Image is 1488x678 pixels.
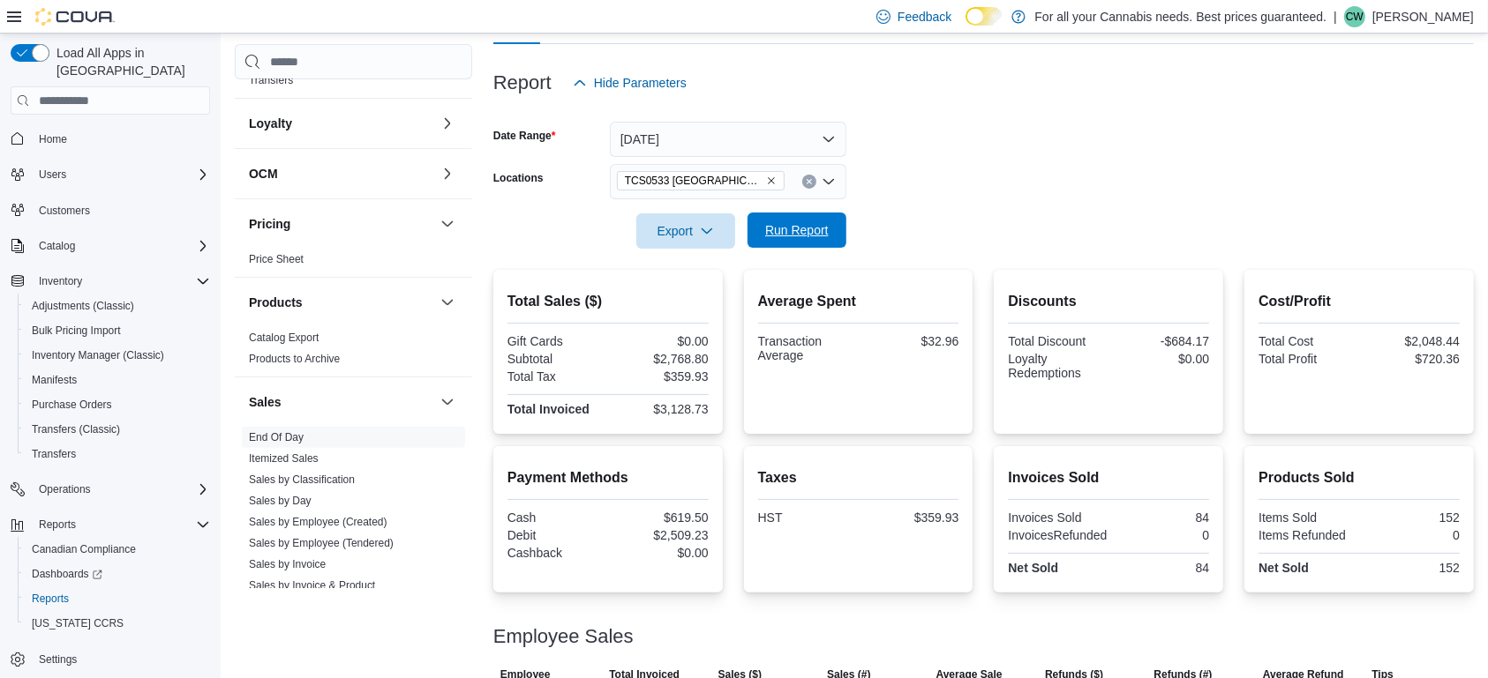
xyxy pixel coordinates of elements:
a: Transfers [25,443,83,465]
button: Inventory [4,269,217,294]
a: Reports [25,588,76,609]
span: Home [39,132,67,146]
a: Settings [32,649,84,670]
button: Hide Parameters [566,65,694,101]
div: Items Sold [1259,510,1356,525]
a: Itemized Sales [249,452,319,465]
div: 0 [1363,528,1460,542]
span: Sales by Employee (Tendered) [249,536,394,550]
button: Catalog [4,234,217,258]
span: Sales by Classification [249,473,355,487]
span: Catalog [39,239,75,253]
a: Sales by Invoice [249,558,326,570]
span: Reports [25,588,210,609]
h3: Pricing [249,215,290,233]
a: Dashboards [25,563,109,585]
div: Loyalty Redemptions [1008,352,1105,380]
a: Transfers (Classic) [25,419,127,440]
div: Gift Cards [507,334,605,348]
span: TCS0533 Richmond [617,171,785,190]
div: HST [758,510,855,525]
div: $32.96 [862,334,959,348]
span: Inventory Manager (Classic) [32,348,164,362]
span: Sales by Invoice [249,557,326,571]
span: Feedback [898,8,951,26]
span: Itemized Sales [249,451,319,466]
span: Users [39,168,66,182]
h2: Taxes [758,467,959,488]
strong: Net Sold [1008,561,1058,575]
span: Sales by Employee (Created) [249,515,387,529]
div: $0.00 [612,334,709,348]
span: Settings [39,652,77,667]
div: 0 [1114,528,1209,542]
div: Total Profit [1259,352,1356,366]
p: | [1334,6,1337,27]
span: Operations [39,482,91,496]
a: [US_STATE] CCRS [25,613,131,634]
button: [DATE] [610,122,846,157]
div: Products [235,327,472,376]
span: Transfers (Classic) [32,422,120,436]
a: Products to Archive [249,353,340,365]
button: Reports [18,586,217,611]
a: Sales by Invoice & Product [249,579,375,592]
a: Dashboards [18,562,217,586]
div: Chris Wood [1344,6,1365,27]
a: Sales by Classification [249,473,355,486]
span: Customers [39,204,90,218]
h3: Sales [249,393,282,411]
span: Reports [32,592,69,606]
button: Manifests [18,368,217,392]
span: Manifests [32,373,77,387]
button: Loyalty [437,113,458,134]
button: Home [4,125,217,151]
a: Purchase Orders [25,394,119,415]
span: CW [1346,6,1364,27]
span: Inventory [32,271,210,292]
div: Cash [507,510,605,525]
div: -$684.17 [1112,334,1209,348]
span: Reports [39,518,76,532]
p: [PERSON_NAME] [1372,6,1474,27]
div: InvoicesRefunded [1008,528,1107,542]
span: Settings [32,648,210,670]
a: Home [32,129,74,150]
h2: Cost/Profit [1259,291,1460,312]
strong: Total Invoiced [507,402,590,416]
a: Adjustments (Classic) [25,295,141,317]
h2: Total Sales ($) [507,291,709,312]
button: Customers [4,197,217,223]
span: Catalog [32,235,210,257]
a: Bulk Pricing Import [25,320,128,341]
h3: OCM [249,165,278,183]
span: Purchase Orders [32,398,112,412]
button: OCM [249,165,433,183]
div: Total Discount [1008,334,1105,348]
button: Purchase Orders [18,392,217,417]
button: Sales [249,393,433,411]
span: Dashboards [32,567,102,581]
span: End Of Day [249,430,304,444]
h3: Employee Sales [493,626,634,647]
span: Adjustments (Classic) [32,299,134,313]
button: Reports [32,514,83,535]
a: Price Sheet [249,253,304,265]
h2: Products Sold [1259,467,1460,488]
label: Date Range [493,129,556,143]
button: Users [32,164,73,185]
p: For all your Cannabis needs. Best prices guaranteed. [1034,6,1326,27]
button: Bulk Pricing Import [18,318,217,343]
span: Sales by Day [249,494,312,508]
button: Transfers (Classic) [18,417,217,442]
button: Run Report [748,212,846,248]
span: Transfers [25,443,210,465]
div: $2,768.80 [612,352,709,366]
div: $619.50 [612,510,709,525]
h2: Average Spent [758,291,959,312]
button: Operations [4,477,217,502]
button: Settings [4,646,217,672]
button: Pricing [249,215,433,233]
a: Sales by Employee (Created) [249,516,387,528]
button: Operations [32,479,98,500]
